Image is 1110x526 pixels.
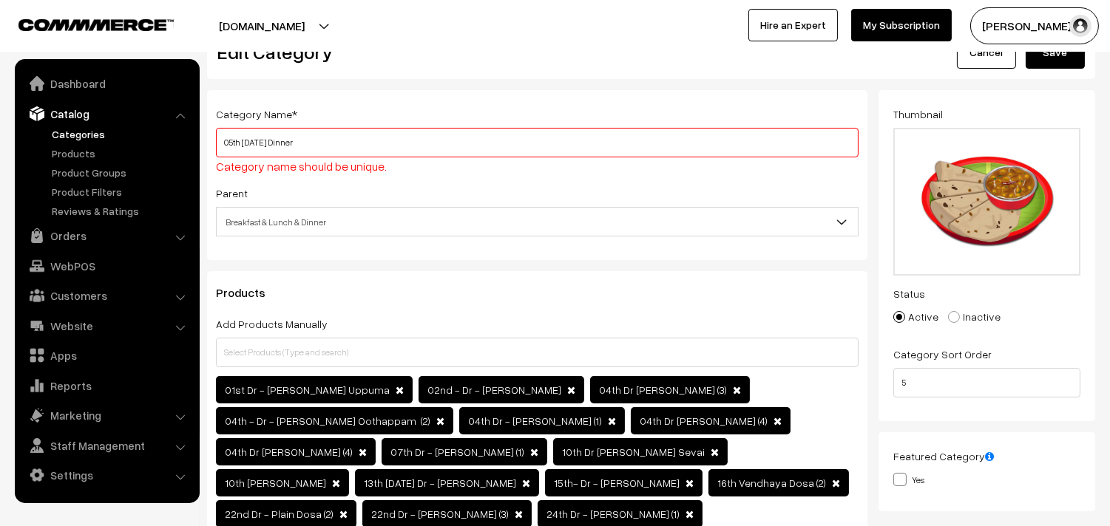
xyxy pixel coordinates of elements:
span: 04th - Dr - [PERSON_NAME] Oothappam (2) [225,414,430,427]
a: Products [48,146,194,161]
a: Reviews & Ratings [48,203,194,219]
a: Categories [48,126,194,142]
a: Apps [18,342,194,369]
a: Marketing [18,402,194,428]
span: 13th [DATE] Dr - [PERSON_NAME] [364,477,516,489]
span: Breakfast & Lunch & Dinner [217,209,858,235]
a: Website [18,312,194,339]
label: Yes [893,471,924,487]
span: 16th Vendhaya Dosa (2) [717,477,826,489]
a: Staff Management [18,432,194,459]
span: 04th Dr [PERSON_NAME] (4) [640,414,768,427]
span: 02nd - Dr - [PERSON_NAME] [427,383,561,396]
span: Breakfast & Lunch & Dinner [216,207,859,236]
a: Orders [18,222,194,249]
a: Dashboard [18,70,194,97]
h2: Edit Category [217,41,862,64]
span: 10th [PERSON_NAME] [225,477,326,489]
span: 24th Dr - [PERSON_NAME] (1) [546,508,680,520]
button: [PERSON_NAME] s… [970,7,1099,44]
label: Status [893,286,925,301]
label: Inactive [948,309,1001,324]
span: 04th Dr - [PERSON_NAME] (1) [468,414,602,427]
button: [DOMAIN_NAME] [167,7,356,44]
a: Product Groups [48,165,194,180]
a: COMMMERCE [18,15,148,33]
a: My Subscription [851,9,952,41]
span: 22nd Dr - Plain Dosa (2) [225,508,334,520]
input: Category Name [216,128,859,157]
a: Settings [18,462,194,488]
label: Add Products Manually [216,316,328,332]
span: Products [216,285,283,300]
label: Active [893,309,938,324]
label: Category Name [216,106,297,122]
img: COMMMERCE [18,19,174,30]
label: Parent [216,185,248,201]
a: Reports [18,372,194,399]
a: WebPOS [18,253,194,279]
label: Category Sort Order [893,346,992,362]
a: Product Filters [48,184,194,199]
span: 15th- Dr - [PERSON_NAME] [554,477,680,489]
span: 22nd Dr - [PERSON_NAME] (3) [371,508,509,520]
a: Cancel [957,36,1016,69]
input: Enter Number [893,368,1080,397]
span: 01st Dr - [PERSON_NAME] Uppuma [225,383,390,396]
input: Select Products (Type and search) [216,338,859,367]
span: 04th Dr [PERSON_NAME] (3) [599,383,727,396]
a: Catalog [18,100,194,127]
span: 04th Dr [PERSON_NAME] (4) [225,445,353,458]
a: Customers [18,282,194,309]
span: 07th Dr - [PERSON_NAME] (1) [390,445,524,458]
a: Hire an Expert [748,9,838,41]
label: Thumbnail [893,106,943,122]
span: 10th Dr [PERSON_NAME] Sevai [562,445,705,458]
label: Featured Category [893,448,994,464]
button: Save [1026,36,1085,69]
span: Category name should be unique. [216,159,387,174]
img: user [1069,15,1092,37]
